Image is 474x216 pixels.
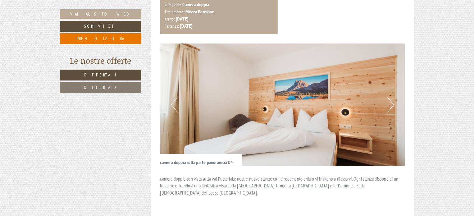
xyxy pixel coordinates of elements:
[84,85,118,90] span: Offerta 2
[387,97,394,113] button: Next
[165,16,175,22] small: Arrivo:
[182,1,209,7] b: Camera doppia
[171,97,178,113] button: Previous
[165,2,181,7] small: 2 Persone:
[180,23,193,29] b: [DATE]
[60,55,141,67] div: Le nostre offerte
[60,21,141,32] a: Scrivici
[160,154,243,166] div: camera doppia sulla parte panoramcia 04
[160,175,405,197] p: camera doppia con vista sulla val PusteriaLe nostre nuove stanze con arredamento chiaro vi invita...
[165,23,179,29] small: Partenza:
[185,8,214,15] b: Mezza Pensione
[60,9,141,19] a: Vai al sito web
[84,72,118,78] span: Offerta 1
[165,9,185,15] small: Trattamento:
[176,16,188,22] b: [DATE]
[160,44,405,166] img: image
[60,33,141,44] a: Prenota ora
